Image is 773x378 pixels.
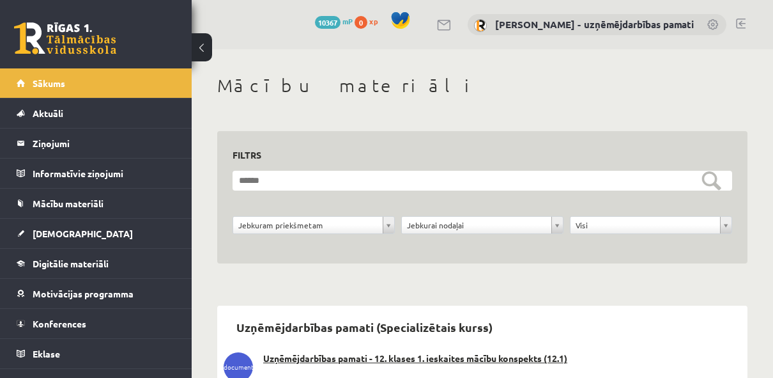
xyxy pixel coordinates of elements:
a: Rīgas 1. Tālmācības vidusskola [14,22,116,54]
span: [DEMOGRAPHIC_DATA] [33,228,133,239]
a: 0 xp [355,16,384,26]
img: Solvita Kozlovska - uzņēmējdarbības pamati [474,19,487,32]
span: Visi [576,217,715,233]
h1: Mācību materiāli [217,75,747,97]
h2: Uzņēmējdarbības pamati (Specializētais kurss) [224,312,505,342]
span: Jebkuram priekšmetam [238,217,378,233]
a: Eklase [17,339,176,368]
a: Digitālie materiāli [17,249,176,278]
a: Mācību materiāli [17,189,176,218]
span: 10367 [315,16,341,29]
a: Visi [570,217,731,233]
a: Uzņēmējdarbības pamati - 12. klases 1. ieskaites mācību konspekts (12.1) [224,352,741,365]
a: Konferences [17,309,176,338]
a: Motivācijas programma [17,279,176,308]
span: Digitālie materiāli [33,258,109,269]
h3: Filtrs [233,146,717,164]
span: Jebkurai nodaļai [407,217,546,233]
span: Eklase [33,348,60,359]
a: Aktuāli [17,98,176,128]
a: [DEMOGRAPHIC_DATA] [17,219,176,248]
a: Ziņojumi [17,129,176,158]
span: Sākums [33,77,65,89]
a: 10367 mP [315,16,353,26]
span: mP [342,16,353,26]
legend: Ziņojumi [33,129,176,158]
a: Sākums [17,68,176,98]
a: [PERSON_NAME] - uzņēmējdarbības pamati [495,18,694,31]
span: xp [369,16,378,26]
span: Motivācijas programma [33,288,134,299]
a: Jebkuram priekšmetam [233,217,394,233]
span: Aktuāli [33,107,63,119]
span: Konferences [33,318,86,329]
a: Informatīvie ziņojumi [17,159,176,188]
a: Jebkurai nodaļai [402,217,563,233]
legend: Informatīvie ziņojumi [33,159,176,188]
span: 0 [355,16,367,29]
span: Mācību materiāli [33,198,103,209]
